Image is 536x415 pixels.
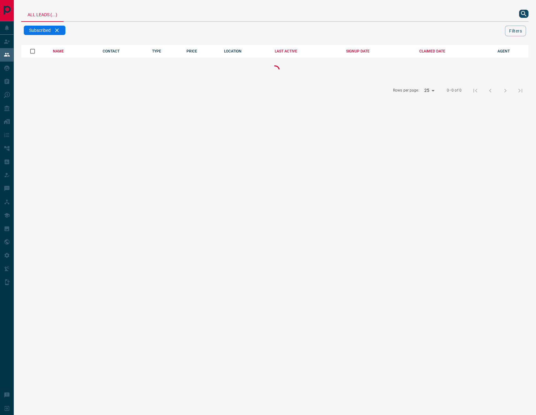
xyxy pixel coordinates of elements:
div: CLAIMED DATE [419,49,488,53]
div: Subscribed [24,26,65,35]
div: CONTACT [103,49,142,53]
span: Subscribed [29,28,51,33]
div: AGENT [498,49,528,53]
div: LAST ACTIVE [275,49,337,53]
p: Rows per page: [393,88,419,93]
div: SIGNUP DATE [346,49,410,53]
div: All Leads (...) [21,6,64,22]
div: NAME [53,49,93,53]
div: TYPE [152,49,177,53]
div: PRICE [186,49,215,53]
div: Loading [244,64,306,76]
div: 25 [422,86,437,95]
div: LOCATION [224,49,265,53]
button: Filters [505,26,526,36]
p: 0–0 of 0 [447,88,462,93]
button: search button [519,10,528,18]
